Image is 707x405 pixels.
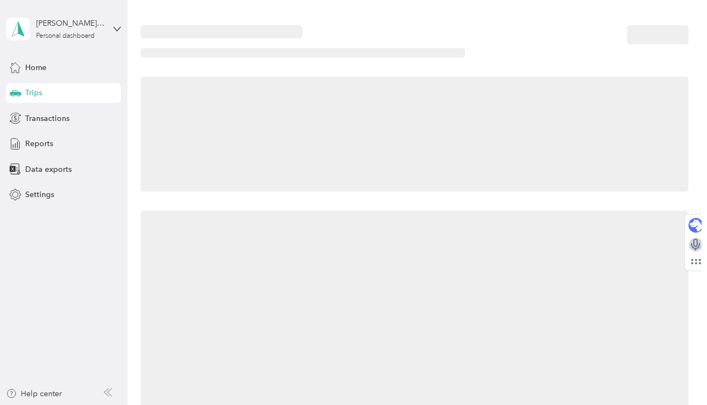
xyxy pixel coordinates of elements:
span: Transactions [25,113,69,124]
button: Help center [6,388,62,400]
span: Data exports [25,164,72,175]
span: Trips [25,87,42,99]
div: [PERSON_NAME][EMAIL_ADDRESS][DOMAIN_NAME] [36,18,105,29]
span: Reports [25,138,53,149]
span: Settings [25,189,54,200]
span: Home [25,62,47,73]
iframe: Everlance-gr Chat Button Frame [646,344,707,405]
div: Personal dashboard [36,33,95,39]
